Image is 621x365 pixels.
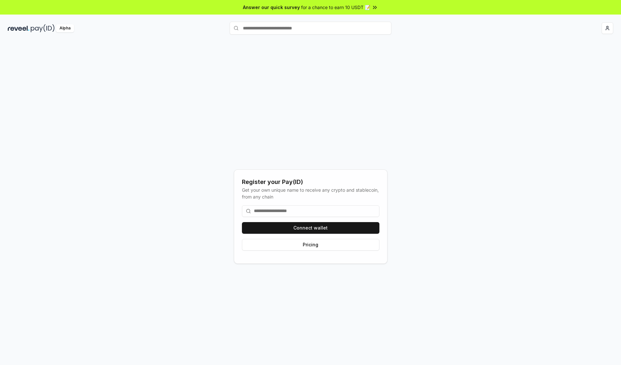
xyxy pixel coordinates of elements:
div: Get your own unique name to receive any crypto and stablecoin, from any chain [242,187,379,200]
span: Answer our quick survey [243,4,300,11]
img: reveel_dark [8,24,29,32]
span: for a chance to earn 10 USDT 📝 [301,4,370,11]
button: Connect wallet [242,222,379,234]
div: Alpha [56,24,74,32]
img: pay_id [31,24,55,32]
div: Register your Pay(ID) [242,177,379,187]
button: Pricing [242,239,379,251]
